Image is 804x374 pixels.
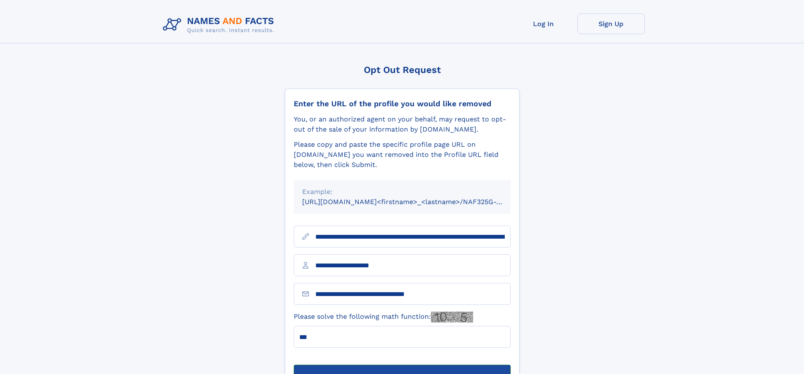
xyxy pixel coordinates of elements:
[294,140,511,170] div: Please copy and paste the specific profile page URL on [DOMAIN_NAME] you want removed into the Pr...
[302,187,502,197] div: Example:
[160,13,281,36] img: Logo Names and Facts
[577,13,645,34] a: Sign Up
[294,114,511,135] div: You, or an authorized agent on your behalf, may request to opt-out of the sale of your informatio...
[302,198,527,206] small: [URL][DOMAIN_NAME]<firstname>_<lastname>/NAF325G-xxxxxxxx
[285,65,520,75] div: Opt Out Request
[510,13,577,34] a: Log In
[294,312,473,323] label: Please solve the following math function:
[294,99,511,108] div: Enter the URL of the profile you would like removed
